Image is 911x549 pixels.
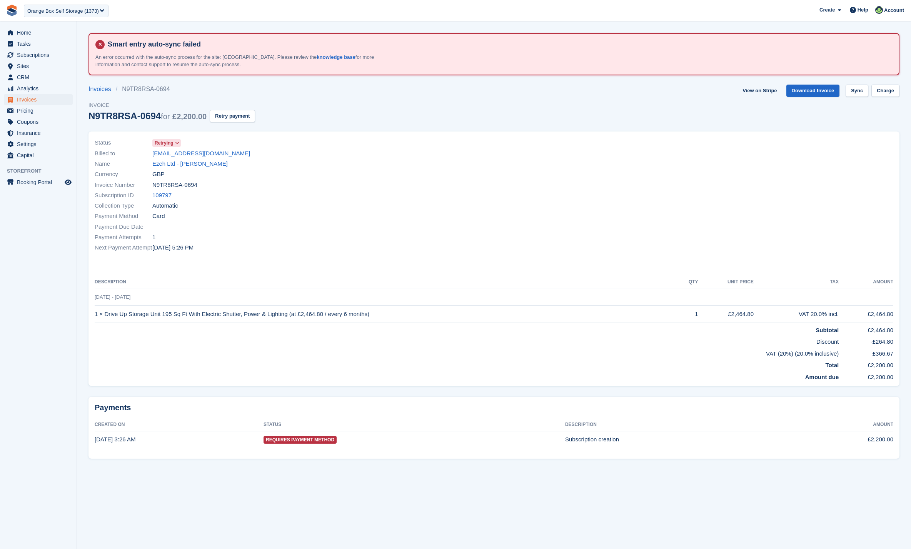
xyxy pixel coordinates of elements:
[678,276,698,288] th: QTY
[816,327,839,333] strong: Subtotal
[95,243,152,252] span: Next Payment Attempt
[4,50,73,60] a: menu
[152,170,165,179] span: GBP
[152,160,228,168] a: Ezeh Ltd - [PERSON_NAME]
[210,110,255,123] button: Retry payment
[152,233,155,242] span: 1
[565,431,788,448] td: Subscription creation
[754,276,839,288] th: Tax
[95,160,152,168] span: Name
[155,140,174,146] span: Retrying
[95,149,152,158] span: Billed to
[17,116,63,127] span: Coupons
[839,358,893,370] td: £2,200.00
[264,436,337,444] span: Requires Payment Method
[4,27,73,38] a: menu
[4,116,73,127] a: menu
[95,419,264,431] th: Created On
[95,201,152,210] span: Collection Type
[6,5,18,16] img: stora-icon-8386f47178a22dfd0bd8f6a31ec36ba5ce8667c1dd55bd0f319d3a0aa187defe.svg
[152,138,181,147] a: Retrying
[317,54,355,60] a: knowledge base
[88,85,255,94] nav: breadcrumbs
[839,306,893,323] td: £2,464.80
[95,138,152,147] span: Status
[152,191,172,200] a: 109797
[7,167,77,175] span: Storefront
[95,276,678,288] th: Description
[839,276,893,288] th: Amount
[161,112,170,121] span: for
[172,112,207,121] span: £2,200.00
[698,276,754,288] th: Unit Price
[17,38,63,49] span: Tasks
[4,83,73,94] a: menu
[819,6,835,14] span: Create
[17,139,63,150] span: Settings
[4,177,73,188] a: menu
[88,111,207,121] div: N9TR8RSA-0694
[95,181,152,190] span: Invoice Number
[105,40,893,49] h4: Smart entry auto-sync failed
[152,181,197,190] span: N9TR8RSA-0694
[95,436,135,443] time: 2025-10-01 02:26:44 UTC
[95,53,384,68] p: An error occurred with the auto-sync process for the site: [GEOGRAPHIC_DATA]. Please review the f...
[4,128,73,138] a: menu
[152,212,165,221] span: Card
[4,139,73,150] a: menu
[17,177,63,188] span: Booking Portal
[17,128,63,138] span: Insurance
[839,323,893,334] td: £2,464.80
[786,85,840,97] a: Download Invoice
[95,191,152,200] span: Subscription ID
[17,50,63,60] span: Subscriptions
[17,83,63,94] span: Analytics
[17,150,63,161] span: Capital
[754,310,839,319] div: VAT 20.0% incl.
[788,419,893,431] th: Amount
[4,38,73,49] a: menu
[88,101,255,109] span: Invoice
[95,212,152,221] span: Payment Method
[846,85,868,97] a: Sync
[4,105,73,116] a: menu
[839,334,893,346] td: -£264.80
[4,150,73,161] a: menu
[17,105,63,116] span: Pricing
[63,178,73,187] a: Preview store
[264,419,565,431] th: Status
[875,6,883,14] img: Yaw Boakye
[17,72,63,83] span: CRM
[788,431,893,448] td: £2,200.00
[871,85,899,97] a: Charge
[95,403,893,413] h2: Payments
[858,6,868,14] span: Help
[152,243,194,252] time: 2025-10-03 16:26:48 UTC
[678,306,698,323] td: 1
[95,346,839,358] td: VAT (20%) (20.0% inclusive)
[17,61,63,72] span: Sites
[152,149,250,158] a: [EMAIL_ADDRESS][DOMAIN_NAME]
[4,72,73,83] a: menu
[95,223,152,231] span: Payment Due Date
[27,7,99,15] div: Orange Box Self Storage (1373)
[739,85,780,97] a: View on Stripe
[884,7,904,14] span: Account
[839,346,893,358] td: £366.67
[95,170,152,179] span: Currency
[839,370,893,382] td: £2,200.00
[565,419,788,431] th: Description
[698,306,754,323] td: £2,464.80
[826,362,839,368] strong: Total
[17,27,63,38] span: Home
[95,306,678,323] td: 1 × Drive Up Storage Unit 195 Sq Ft With Electric Shutter, Power & Lighting (at £2,464.80 / every...
[95,233,152,242] span: Payment Attempts
[805,374,839,380] strong: Amount due
[95,334,839,346] td: Discount
[95,294,130,300] span: [DATE] - [DATE]
[4,94,73,105] a: menu
[152,201,178,210] span: Automatic
[17,94,63,105] span: Invoices
[4,61,73,72] a: menu
[88,85,116,94] a: Invoices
